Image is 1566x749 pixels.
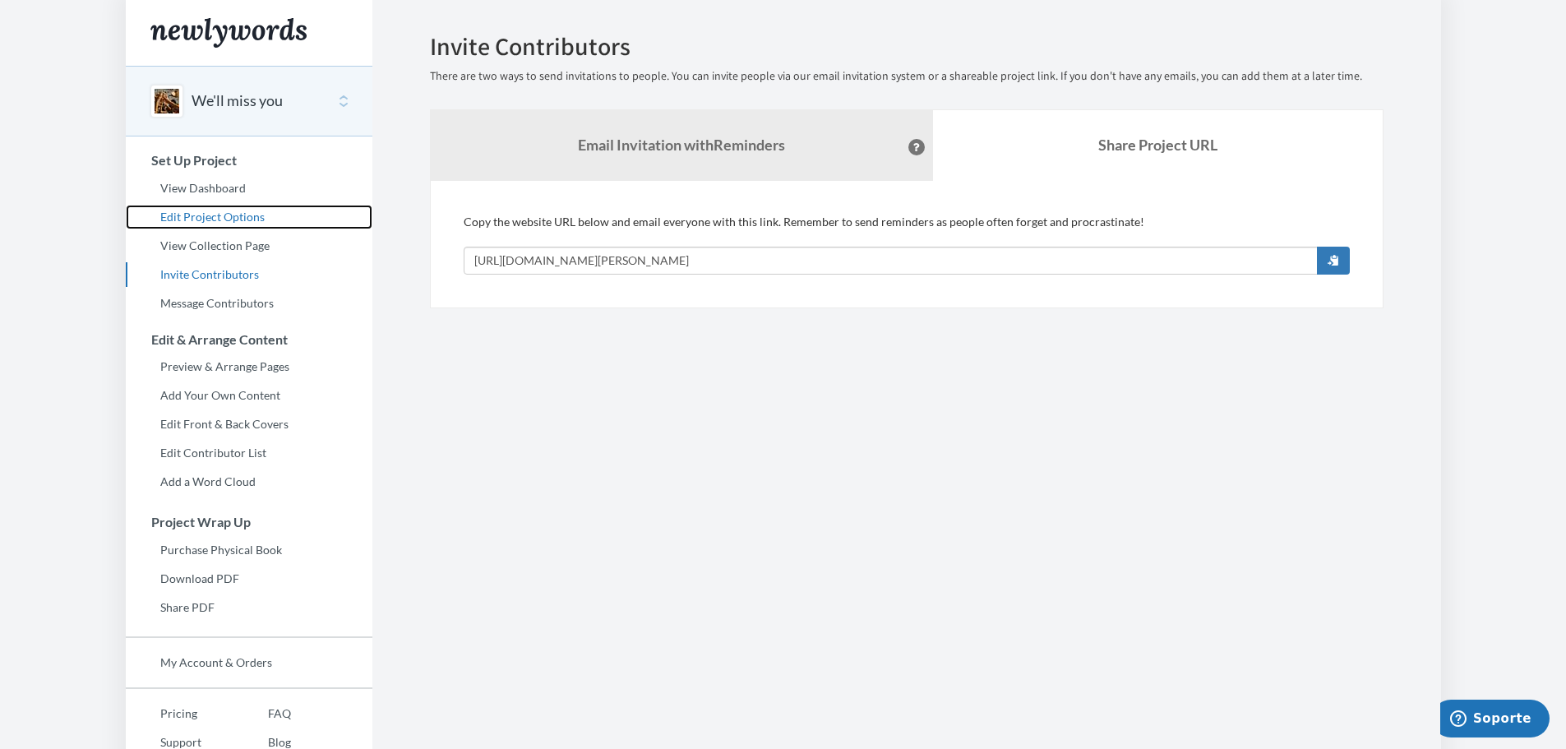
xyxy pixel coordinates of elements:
a: FAQ [233,701,291,726]
a: Edit Contributor List [126,441,372,465]
a: Share PDF [126,595,372,620]
a: Message Contributors [126,291,372,316]
a: View Collection Page [126,233,372,258]
a: Add a Word Cloud [126,469,372,494]
a: Edit Front & Back Covers [126,412,372,437]
a: Purchase Physical Book [126,538,372,562]
p: There are two ways to send invitations to people. You can invite people via our email invitation ... [430,68,1384,85]
b: Share Project URL [1098,136,1217,154]
h2: Invite Contributors [430,33,1384,60]
a: Invite Contributors [126,262,372,287]
a: Download PDF [126,566,372,591]
a: My Account & Orders [126,650,372,675]
strong: Email Invitation with Reminders [578,136,785,154]
a: Edit Project Options [126,205,372,229]
h3: Set Up Project [127,153,372,168]
h3: Project Wrap Up [127,515,372,529]
iframe: Abre un widget desde donde se puede chatear con uno de los agentes [1440,700,1550,741]
div: Copy the website URL below and email everyone with this link. Remember to send reminders as peopl... [464,214,1350,275]
a: View Dashboard [126,176,372,201]
h3: Edit & Arrange Content [127,332,372,347]
a: Add Your Own Content [126,383,372,408]
a: Pricing [126,701,233,726]
a: Preview & Arrange Pages [126,354,372,379]
img: Newlywords logo [150,18,307,48]
button: We'll miss you [192,90,283,112]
